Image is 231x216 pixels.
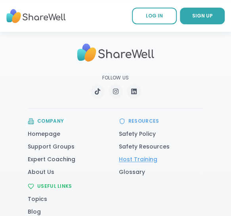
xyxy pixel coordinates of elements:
[109,84,123,98] a: Instagram
[90,75,141,81] p: Follow Us
[28,143,74,150] a: Support Groups
[119,130,156,138] a: Safety Policy
[119,143,170,150] a: Safety Resources
[28,155,75,163] a: Expert Coaching
[180,8,225,24] a: SIGN UP
[128,118,159,124] h3: Resources
[28,130,60,138] a: Homepage
[28,168,54,176] a: About Us
[119,155,157,163] a: Host Training
[146,12,163,19] span: LOG IN
[90,84,105,98] a: TikTok
[37,118,64,124] h3: Company
[127,84,141,98] a: LinkedIn
[28,208,41,216] a: Blog
[76,40,155,66] img: Sharewell
[37,183,72,189] h3: Useful Links
[192,12,213,19] span: SIGN UP
[119,168,145,176] a: Glossary
[132,8,177,24] a: LOG IN
[6,5,66,27] img: ShareWell Nav Logo
[28,195,47,203] a: Topics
